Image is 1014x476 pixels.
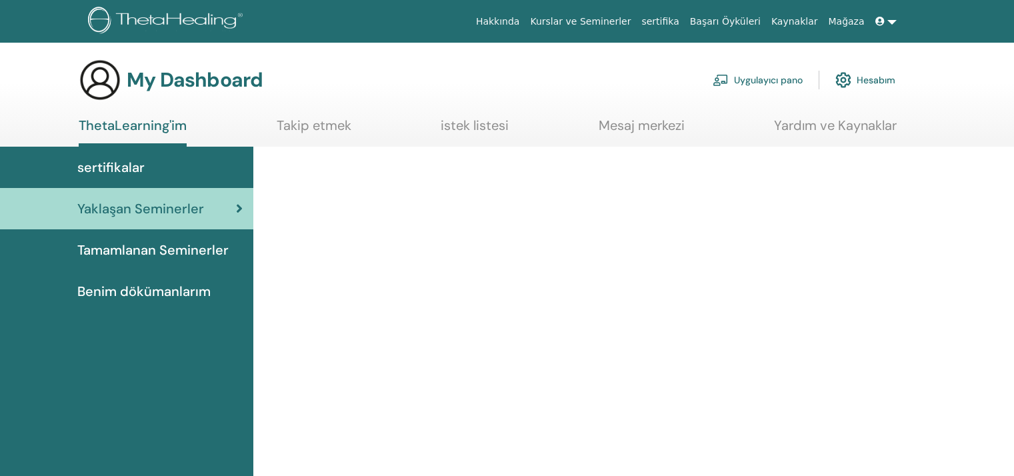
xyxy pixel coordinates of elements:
[441,117,509,143] a: istek listesi
[525,9,636,34] a: Kurslar ve Seminerler
[127,68,263,92] h3: My Dashboard
[277,117,351,143] a: Takip etmek
[471,9,525,34] a: Hakkında
[823,9,869,34] a: Mağaza
[77,199,204,219] span: Yaklaşan Seminerler
[77,240,229,260] span: Tamamlanan Seminerler
[77,281,211,301] span: Benim dökümanlarım
[766,9,823,34] a: Kaynaklar
[835,69,851,91] img: cog.svg
[77,157,145,177] span: sertifikalar
[636,9,684,34] a: sertifika
[774,117,897,143] a: Yardım ve Kaynaklar
[685,9,766,34] a: Başarı Öyküleri
[79,59,121,101] img: generic-user-icon.jpg
[713,65,803,95] a: Uygulayıcı pano
[79,117,187,147] a: ThetaLearning'im
[599,117,685,143] a: Mesaj merkezi
[88,7,247,37] img: logo.png
[835,65,895,95] a: Hesabım
[713,74,729,86] img: chalkboard-teacher.svg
